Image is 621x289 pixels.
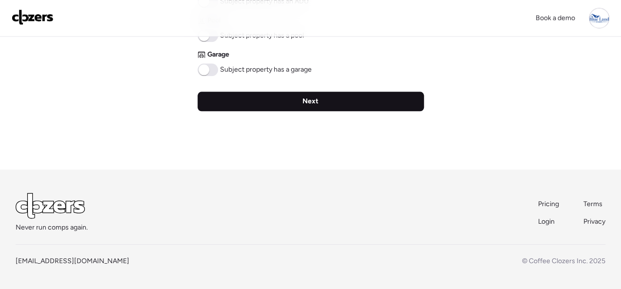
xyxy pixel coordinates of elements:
[302,96,319,106] span: Next
[16,257,129,265] a: [EMAIL_ADDRESS][DOMAIN_NAME]
[16,223,88,232] span: Never run comps again.
[522,257,605,265] span: © Coffee Clozers Inc. 2025
[583,217,605,227] a: Privacy
[536,14,575,22] span: Book a demo
[538,199,560,209] a: Pricing
[538,217,560,227] a: Login
[12,9,54,25] img: Logo
[220,65,312,75] span: Subject property has a garage
[583,199,605,209] a: Terms
[583,217,605,226] span: Privacy
[583,200,602,208] span: Terms
[538,200,559,208] span: Pricing
[207,50,229,59] span: Garage
[538,217,555,226] span: Login
[16,193,85,219] img: Logo Light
